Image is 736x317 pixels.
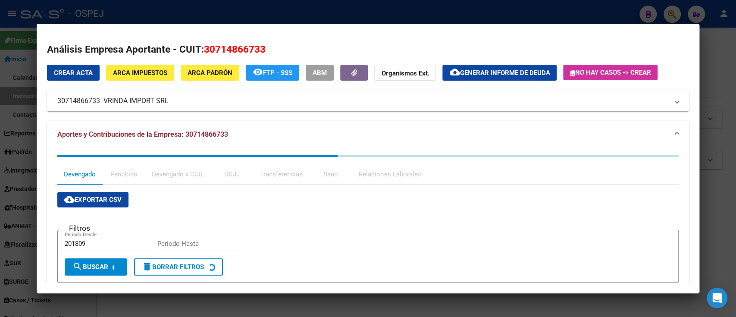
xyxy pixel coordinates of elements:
span: Aportes y Contribuciones de la Empresa: 30714866733 [57,130,228,138]
span: Generar informe de deuda [460,69,550,77]
span: ARCA Impuestos [113,69,167,77]
button: ARCA Impuestos [106,65,174,81]
mat-expansion-panel-header: 30714866733 -VRINDA IMPORT SRL [47,91,689,111]
mat-icon: cloud_download [449,67,460,77]
button: Crear Acta [47,65,100,81]
div: Transferencias [260,169,303,179]
span: Buscar [72,263,108,271]
span: Crear Acta [54,69,93,77]
div: Relaciones Laborales [359,169,421,179]
span: No hay casos -> Crear [570,69,651,76]
span: FTP - SSS [263,69,292,77]
div: Devengado x CUIL [152,169,204,179]
button: FTP - SSS [246,65,299,81]
button: ABM [306,65,334,81]
mat-icon: cloud_download [64,194,75,204]
h3: Filtros [65,223,94,233]
h2: Análisis Empresa Aportante - CUIT: [47,42,689,57]
span: ABM [313,69,327,77]
div: Percibido [110,169,138,179]
span: 30714866733 [204,44,266,55]
button: Generar informe de deuda [442,65,557,81]
div: Devengado [64,169,96,179]
span: ARCA Padrón [188,69,232,77]
button: ARCA Padrón [181,65,239,81]
mat-icon: search [72,261,83,272]
mat-icon: remove_red_eye [253,67,263,77]
button: Borrar Filtros [134,258,223,276]
mat-panel-title: 30714866733 - [57,96,668,106]
div: Open Intercom Messenger [707,288,727,308]
div: Sano [323,169,338,179]
span: VRINDA IMPORT SRL [103,96,169,106]
mat-expansion-panel-header: Aportes y Contribuciones de la Empresa: 30714866733 [47,121,689,148]
button: Exportar CSV [57,192,128,207]
button: Organismos Ext. [374,65,436,81]
span: Exportar CSV [64,196,122,204]
span: Borrar Filtros [142,263,204,271]
mat-icon: delete [142,261,152,272]
strong: Organismos Ext. [381,69,429,77]
button: Buscar [65,258,127,276]
div: DDJJ [224,169,240,179]
button: No hay casos -> Crear [563,65,658,80]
